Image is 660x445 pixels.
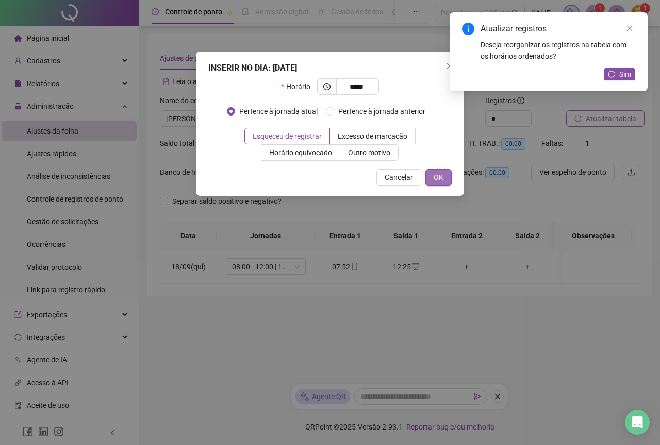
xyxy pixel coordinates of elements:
span: info-circle [462,23,474,35]
span: clock-circle [323,83,331,90]
span: Excesso de marcação [338,132,407,140]
button: Sim [604,68,635,80]
button: OK [425,169,452,186]
span: close [626,25,633,32]
span: Outro motivo [348,149,390,157]
div: Atualizar registros [481,23,635,35]
span: Pertence à jornada anterior [334,106,430,117]
div: Open Intercom Messenger [625,410,650,435]
div: Deseja reorganizar os registros na tabela com os horários ordenados? [481,39,635,62]
span: Horário equivocado [269,149,332,157]
span: close [445,62,454,70]
span: Pertence à jornada atual [235,106,322,117]
a: Close [624,23,635,34]
label: Horário [281,78,317,95]
button: Close [441,58,458,74]
div: INSERIR NO DIA : [DATE] [208,62,452,74]
span: reload [608,71,615,78]
button: Cancelar [376,169,421,186]
span: Cancelar [385,172,413,183]
span: Sim [619,69,631,80]
span: Esqueceu de registrar [253,132,322,140]
span: OK [434,172,443,183]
